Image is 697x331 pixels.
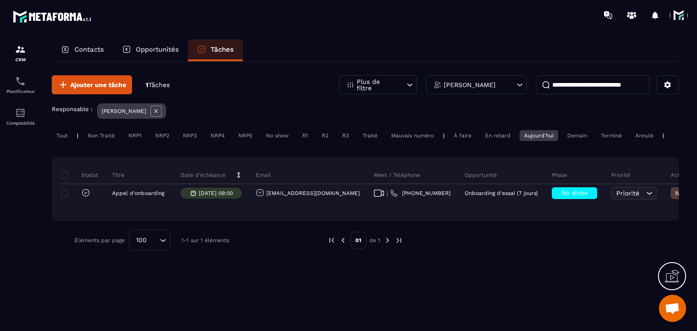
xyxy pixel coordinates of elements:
span: 100 [133,235,150,245]
img: prev [328,236,336,244]
p: Plus de filtre [357,78,397,91]
div: NRP1 [124,130,146,141]
a: Contacts [52,39,113,61]
div: NRP4 [206,130,229,141]
div: À faire [449,130,476,141]
a: accountantaccountantComptabilité [2,101,39,132]
span: Priorité [616,190,639,197]
button: Ajouter une tâche [52,75,132,94]
p: | [77,132,79,139]
p: Comptabilité [2,121,39,126]
p: Responsable : [52,106,93,112]
div: NRP3 [178,130,201,141]
span: Ajouter une tâche [70,80,126,89]
p: [PERSON_NAME] [102,108,146,114]
p: Opportunité [465,171,497,179]
a: [PHONE_NUMBER] [390,190,451,197]
img: scheduler [15,76,26,87]
p: Titre [112,171,124,179]
div: Non Traité [83,130,119,141]
div: NRP5 [234,130,257,141]
p: [DATE] 09:00 [199,190,233,196]
div: Aujourd'hui [520,130,558,141]
p: Onboarding d'essai (7 jours) [465,190,538,196]
p: Contacts [74,45,104,54]
div: R2 [317,130,333,141]
div: R1 [298,130,313,141]
a: formationformationCRM [2,37,39,69]
p: Statut [63,171,98,179]
a: Opportunités [113,39,188,61]
div: Traité [358,130,382,141]
div: Tout [52,130,72,141]
img: formation [15,44,26,55]
p: Planificateur [2,89,39,94]
span: Tâches [148,81,170,88]
p: Priorité [611,171,630,179]
p: Date d’échéance [181,171,226,179]
img: accountant [15,107,26,118]
div: Demain [563,130,592,141]
p: Tâches [211,45,234,54]
p: | [663,132,664,139]
input: Search for option [150,235,157,245]
p: Phase [552,171,567,179]
div: En retard [481,130,515,141]
div: R3 [338,130,353,141]
span: No show [561,189,588,196]
p: 01 [350,232,366,249]
p: Action [671,171,687,179]
img: next [395,236,403,244]
p: [PERSON_NAME] [444,82,496,88]
p: Appel d'onboarding [112,190,164,196]
img: logo [13,8,94,25]
a: Tâches [188,39,243,61]
p: Éléments par page [74,237,125,243]
p: Meet / Téléphone [374,171,420,179]
p: CRM [2,57,39,62]
p: de 1 [369,237,380,244]
p: | [443,132,445,139]
p: Email [256,171,271,179]
div: NRP2 [151,130,174,141]
p: 1 [146,81,170,89]
div: Terminé [596,130,626,141]
img: prev [339,236,347,244]
div: Mauvais numéro [387,130,438,141]
div: Ouvrir le chat [659,295,686,322]
div: Search for option [129,230,170,251]
a: schedulerschedulerPlanificateur [2,69,39,101]
div: No show [261,130,293,141]
span: | [387,190,388,197]
p: Opportunités [136,45,179,54]
p: 1-1 sur 1 éléments [182,237,229,243]
div: Annulé [631,130,658,141]
img: next [383,236,392,244]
